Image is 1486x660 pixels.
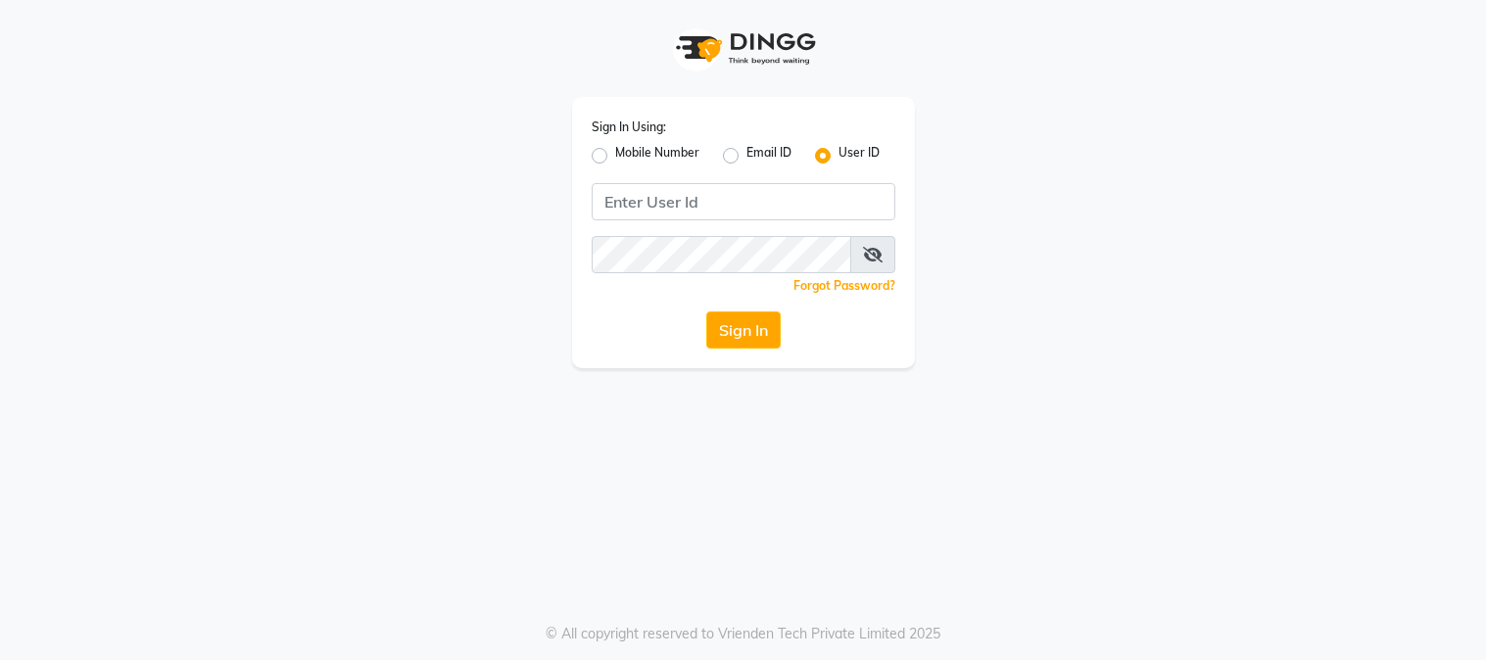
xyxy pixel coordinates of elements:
input: Username [592,183,895,220]
a: Forgot Password? [793,278,895,293]
input: Username [592,236,851,273]
label: Sign In Using: [592,118,666,136]
img: logo1.svg [665,20,822,77]
label: User ID [839,144,880,167]
label: Mobile Number [615,144,699,167]
label: Email ID [746,144,791,167]
button: Sign In [706,311,781,349]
